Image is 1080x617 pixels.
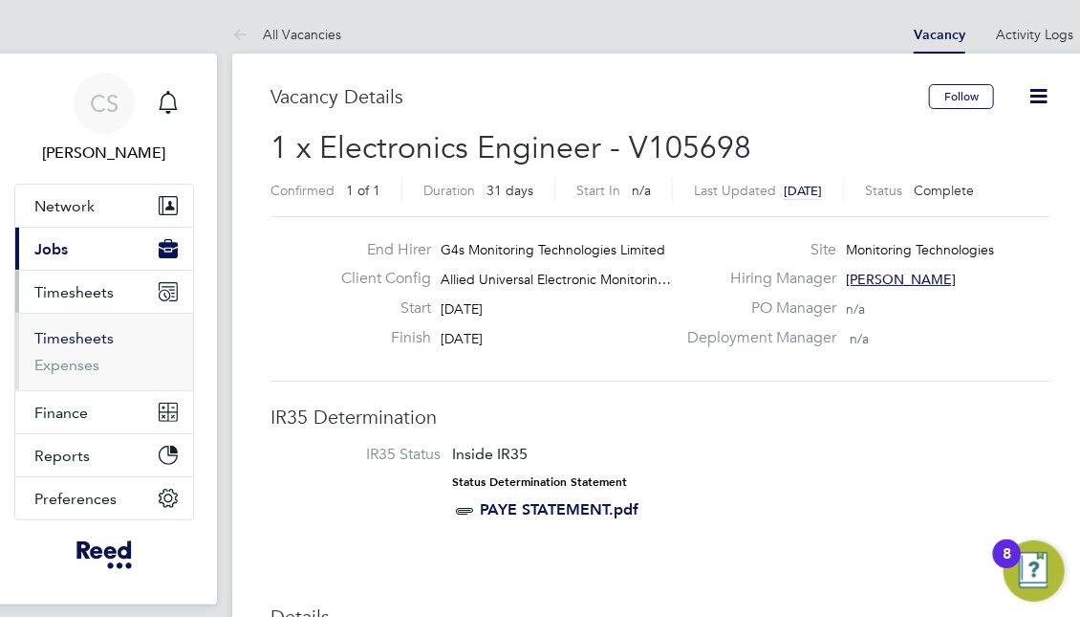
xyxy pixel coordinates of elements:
label: IR35 Status [290,445,441,465]
label: End Hirer [327,240,432,260]
span: n/a [847,300,866,318]
span: Allied Universal Electronic Monitorin… [442,271,672,288]
a: Activity Logs [996,26,1073,43]
button: Timesheets [15,271,193,313]
label: Status [865,182,902,199]
span: n/a [851,330,870,347]
span: [DATE] [784,183,822,199]
span: Jobs [34,240,68,258]
button: Follow [929,84,994,109]
span: Network [34,197,95,215]
label: Start In [576,182,620,199]
label: Finish [327,328,432,348]
button: Network [15,185,193,227]
label: Confirmed [270,182,335,199]
label: Hiring Manager [677,269,837,289]
label: Client Config [327,269,432,289]
span: Clare Smith [14,142,194,165]
span: Timesheets [34,283,114,301]
label: Site [677,240,837,260]
label: Last Updated [694,182,776,199]
span: Monitoring Technologies [847,241,995,258]
a: PAYE STATEMENT.pdf [480,500,638,518]
span: Finance [34,404,88,422]
a: Go to home page [14,540,194,570]
a: All Vacancies [232,26,341,43]
a: Expenses [34,356,99,374]
span: 1 of 1 [346,182,380,199]
span: Inside IR35 [452,445,528,463]
label: Deployment Manager [677,328,837,348]
h3: IR35 Determination [270,405,1050,430]
button: Reports [15,434,193,476]
span: n/a [632,182,651,199]
span: Complete [914,182,974,199]
strong: Status Determination Statement [452,475,627,489]
button: Jobs [15,228,193,270]
a: CS[PERSON_NAME] [14,73,194,165]
span: [PERSON_NAME] [847,271,957,288]
img: freesy-logo-retina.png [76,540,131,570]
span: Preferences [34,490,117,508]
span: G4s Monitoring Technologies Limited [442,241,666,258]
label: PO Manager [677,298,837,319]
span: 31 days [486,182,533,199]
button: Preferences [15,477,193,519]
button: Finance [15,391,193,433]
label: Start [327,298,432,319]
span: [DATE] [442,330,484,347]
div: Timesheets [15,313,193,390]
a: Timesheets [34,329,114,347]
span: [DATE] [442,300,484,318]
button: Open Resource Center, 8 new notifications [1004,540,1065,602]
div: 8 [1003,554,1011,579]
span: CS [90,91,119,116]
label: Duration [423,182,475,199]
h3: Vacancy Details [270,84,929,109]
span: Reports [34,447,90,465]
span: 1 x Electronics Engineer - V105698 [270,129,751,166]
a: Vacancy [914,27,965,43]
